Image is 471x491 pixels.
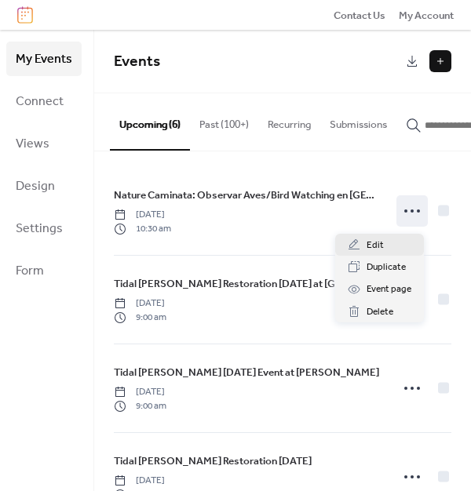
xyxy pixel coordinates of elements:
a: My Account [399,7,454,23]
span: Connect [16,89,64,115]
span: Edit [367,238,384,253]
span: [DATE] [114,385,166,399]
span: Tidal [PERSON_NAME] [DATE] Event at [PERSON_NAME] [114,365,379,380]
span: Tidal [PERSON_NAME] Restoration [DATE] at [GEOGRAPHIC_DATA] [114,276,381,292]
button: Submissions [320,93,396,148]
span: Settings [16,216,63,242]
span: My Events [16,47,72,72]
span: [DATE] [114,296,166,311]
a: Form [6,253,82,288]
span: Tidal [PERSON_NAME] Restoration [DATE] [114,453,312,469]
span: [DATE] [114,474,166,488]
a: Nature Caminata: Observar Aves/Bird Watching en [GEOGRAPHIC_DATA] [114,187,381,204]
span: 9:00 am [114,399,166,413]
span: Contact Us [334,8,385,24]
span: Event page [367,282,411,297]
span: 9:00 am [114,311,166,325]
a: Design [6,169,82,203]
a: My Events [6,42,82,76]
a: Contact Us [334,7,385,23]
button: Recurring [258,93,320,148]
span: Nature Caminata: Observar Aves/Bird Watching en [GEOGRAPHIC_DATA] [114,187,381,203]
button: Upcoming (6) [110,93,190,150]
a: Settings [6,211,82,245]
button: Past (100+) [190,93,258,148]
span: My Account [399,8,454,24]
a: Tidal [PERSON_NAME] Restoration [DATE] at [GEOGRAPHIC_DATA] [114,275,381,293]
a: Tidal [PERSON_NAME] Restoration [DATE] [114,453,312,470]
span: Duplicate [367,260,406,275]
span: Delete [367,304,393,320]
img: logo [17,6,33,24]
span: Design [16,174,55,199]
span: Form [16,259,44,284]
a: Views [6,126,82,161]
a: Tidal [PERSON_NAME] [DATE] Event at [PERSON_NAME] [114,364,379,381]
a: Connect [6,84,82,118]
span: Views [16,132,49,157]
span: 10:30 am [114,222,171,236]
span: [DATE] [114,208,171,222]
span: Events [114,47,160,76]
